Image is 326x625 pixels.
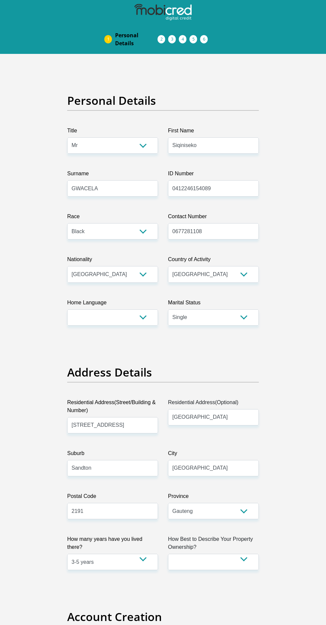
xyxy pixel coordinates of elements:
[168,223,259,239] input: Contact Number
[67,213,158,223] label: Race
[168,449,259,460] label: City
[168,503,259,519] select: Please Select a Province
[67,398,158,417] label: Residential Address(Street/Building & Number)
[168,127,259,137] label: First Name
[67,299,158,309] label: Home Language
[67,366,259,379] h2: Address Details
[134,4,192,21] img: mobicred logo
[67,180,158,197] input: Surname
[110,29,163,50] a: PersonalDetails
[67,449,158,460] label: Suburb
[67,170,158,180] label: Surname
[168,299,259,309] label: Marital Status
[67,94,259,107] h2: Personal Details
[168,460,259,476] input: City
[168,492,259,503] label: Province
[168,137,259,154] input: First Name
[168,170,259,180] label: ID Number
[115,31,158,47] span: Personal Details
[67,127,158,137] label: Title
[168,255,259,266] label: Country of Activity
[67,503,158,519] input: Postal Code
[168,180,259,197] input: ID Number
[168,398,259,409] label: Residential Address(Optional)
[67,460,158,476] input: Suburb
[67,610,259,624] h2: Account Creation
[168,554,259,570] select: Please select a value
[67,554,158,570] select: Please select a value
[67,492,158,503] label: Postal Code
[67,535,158,554] label: How many years have you lived there?
[67,255,158,266] label: Nationality
[168,535,259,554] label: How Best to Describe Your Property Ownership?
[168,213,259,223] label: Contact Number
[168,409,259,425] input: Address line 2 (Optional)
[67,417,158,433] input: Valid residential address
